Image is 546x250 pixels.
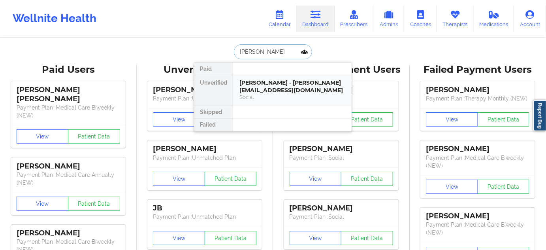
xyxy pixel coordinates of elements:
button: View [17,129,69,144]
button: View [17,197,69,211]
div: [PERSON_NAME] [153,85,256,95]
div: [PERSON_NAME] [17,162,120,171]
div: [PERSON_NAME] [290,204,393,213]
div: [PERSON_NAME] [290,144,393,153]
div: Failed Payment Users [415,64,541,76]
p: Payment Plan : Social [290,154,393,162]
button: Patient Data [68,129,120,144]
div: JB [153,204,256,213]
button: View [153,112,205,127]
div: Skipped [194,106,233,119]
div: [PERSON_NAME] [426,85,529,95]
p: Payment Plan : Medical Care Biweekly (NEW) [426,221,529,237]
div: [PERSON_NAME] [PERSON_NAME] [17,85,120,104]
a: Report Bug [533,100,546,131]
a: Dashboard [297,6,335,32]
p: Payment Plan : Unmatched Plan [153,213,256,221]
button: View [153,172,205,186]
button: View [290,172,342,186]
a: Calendar [263,6,297,32]
button: Patient Data [341,231,393,245]
a: Medications [474,6,514,32]
div: [PERSON_NAME] [17,229,120,238]
button: Patient Data [478,112,530,127]
div: [PERSON_NAME] - [PERSON_NAME][EMAIL_ADDRESS][DOMAIN_NAME] [239,79,345,94]
div: Social [239,94,345,100]
a: Prescribers [335,6,374,32]
div: Failed [194,119,233,131]
button: Patient Data [341,172,393,186]
button: View [426,112,478,127]
a: Coaches [404,6,437,32]
p: Payment Plan : Unmatched Plan [153,95,256,102]
button: Patient Data [478,180,530,194]
div: [PERSON_NAME] [153,144,256,153]
p: Payment Plan : Unmatched Plan [153,154,256,162]
a: Account [514,6,546,32]
button: View [426,180,478,194]
div: Unverified Users [142,64,268,76]
button: View [290,231,342,245]
p: Payment Plan : Medical Care Annually (NEW) [17,171,120,187]
p: Payment Plan : Medical Care Biweekly (NEW) [17,104,120,119]
div: Paid [194,62,233,75]
div: Unverified [194,75,233,106]
a: Admins [373,6,404,32]
p: Payment Plan : Therapy Monthly (NEW) [426,95,529,102]
div: [PERSON_NAME] [426,212,529,221]
p: Payment Plan : Social [290,213,393,221]
p: Payment Plan : Medical Care Biweekly (NEW) [426,154,529,170]
div: [PERSON_NAME] [426,144,529,153]
div: Paid Users [6,64,131,76]
button: View [153,231,205,245]
button: Patient Data [341,112,393,127]
button: Patient Data [205,172,257,186]
a: Therapists [437,6,474,32]
button: Patient Data [68,197,120,211]
button: Patient Data [205,231,257,245]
